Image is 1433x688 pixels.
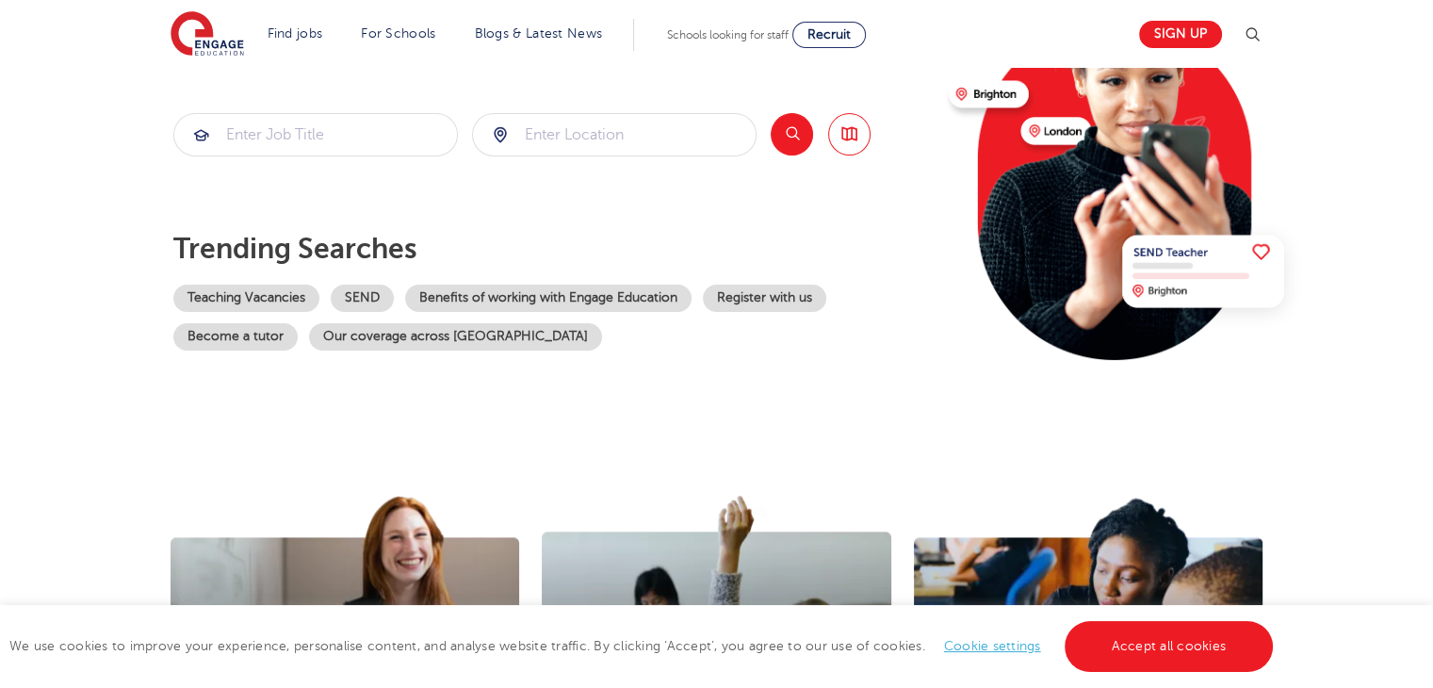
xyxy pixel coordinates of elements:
p: Trending searches [173,232,934,266]
a: Blogs & Latest News [475,26,603,41]
a: Our coverage across [GEOGRAPHIC_DATA] [309,323,602,351]
img: Engage Education [171,11,244,58]
div: Submit [472,113,757,156]
a: Sign up [1139,21,1222,48]
a: For Schools [361,26,435,41]
a: Become a tutor [173,323,298,351]
span: Schools looking for staff [667,28,789,41]
button: Search [771,113,813,156]
input: Submit [174,114,457,156]
a: Cookie settings [944,639,1041,653]
a: SEND [331,285,394,312]
a: Find jobs [268,26,323,41]
a: Benefits of working with Engage Education [405,285,692,312]
a: Recruit [792,22,866,48]
a: Register with us [703,285,826,312]
input: Submit [473,114,756,156]
a: Accept all cookies [1065,621,1274,672]
a: Teaching Vacancies [173,285,319,312]
span: Recruit [807,27,851,41]
span: We use cookies to improve your experience, personalise content, and analyse website traffic. By c... [9,639,1278,653]
div: Submit [173,113,458,156]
